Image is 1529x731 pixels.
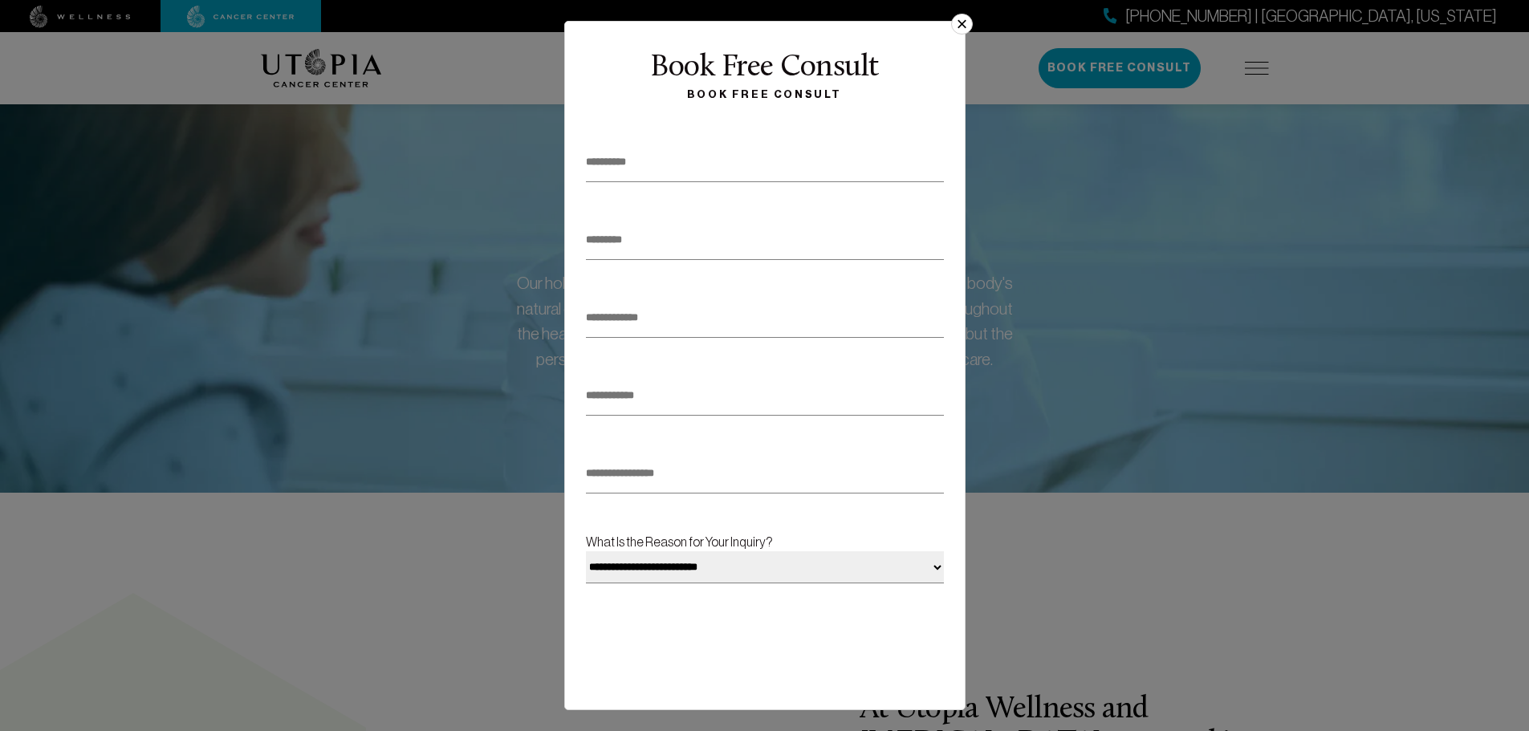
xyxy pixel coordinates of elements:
[951,14,972,35] button: ×
[582,51,948,85] div: Book Free Consult
[586,622,828,683] iframe: Widget containing checkbox for hCaptcha security challenge
[582,85,948,104] div: Book Free Consult
[586,532,944,609] label: What Is the Reason for Your Inquiry?
[586,551,944,583] select: What Is the Reason for Your Inquiry?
